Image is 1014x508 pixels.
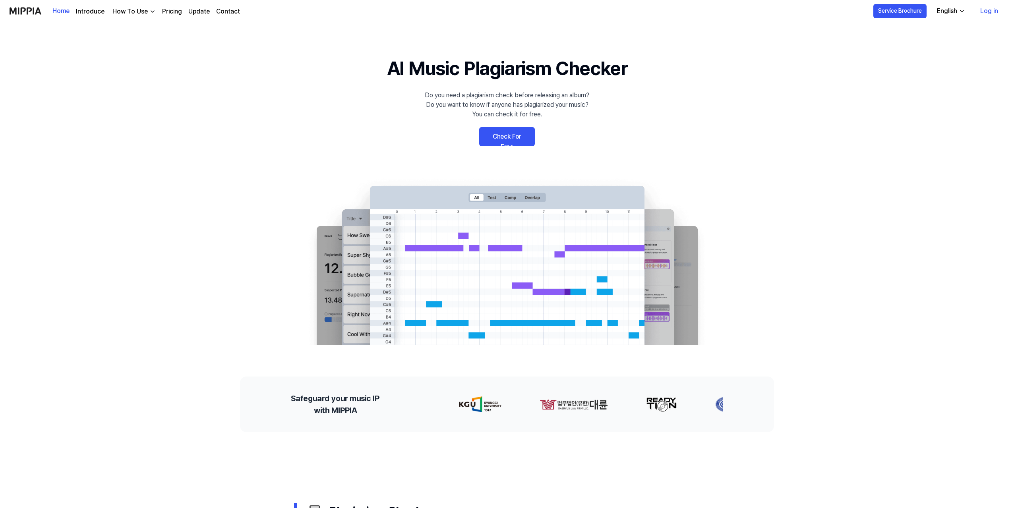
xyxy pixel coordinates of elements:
a: Check For Free [479,127,535,146]
a: Home [52,0,70,22]
img: partner-logo-1 [539,396,607,412]
a: Contact [216,7,240,16]
h2: Safeguard your music IP with MIPPIA [291,392,379,416]
div: How To Use [111,7,149,16]
img: down [149,8,156,15]
a: Update [188,7,210,16]
img: main Image [300,178,714,345]
button: Service Brochure [873,4,927,18]
button: How To Use [111,7,156,16]
a: Pricing [162,7,182,16]
div: Do you need a plagiarism check before releasing an album? Do you want to know if anyone has plagi... [425,91,589,119]
img: partner-logo-3 [714,396,739,412]
a: Introduce [76,7,104,16]
button: English [931,3,970,19]
img: partner-logo-2 [645,396,676,412]
img: partner-logo-0 [458,396,501,412]
h1: AI Music Plagiarism Checker [387,54,627,83]
div: English [935,6,959,16]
